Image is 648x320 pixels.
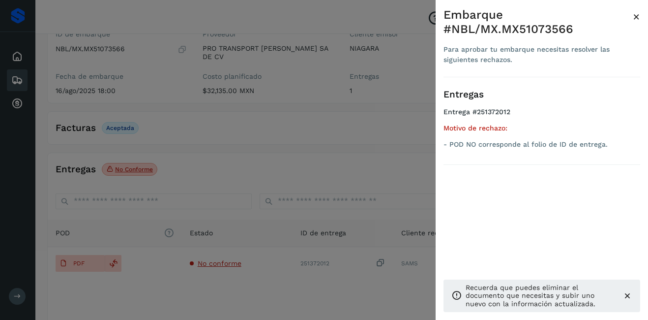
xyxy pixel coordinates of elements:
h3: Entregas [443,89,640,100]
p: - POD NO corresponde al folio de ID de entrega. [443,140,640,149]
h4: Entrega #251372012 [443,108,640,124]
div: Para aprobar tu embarque necesitas resolver las siguientes rechazos. [443,44,633,65]
h5: Motivo de rechazo: [443,124,640,132]
span: × [633,10,640,24]
div: Embarque #NBL/MX.MX51073566 [443,8,633,36]
button: Close [633,8,640,26]
p: Recuerda que puedes eliminar el documento que necesitas y subir uno nuevo con la información actu... [466,284,615,308]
